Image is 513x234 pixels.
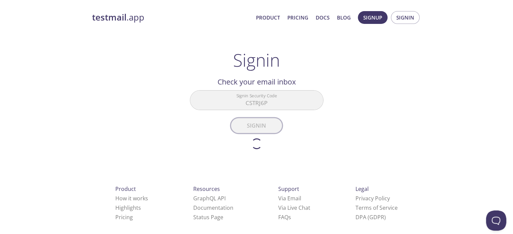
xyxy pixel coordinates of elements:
span: Signup [363,13,382,22]
button: Signup [358,11,388,24]
a: Documentation [193,204,233,211]
h2: Check your email inbox [190,76,323,88]
a: FAQ [278,213,291,221]
span: s [288,213,291,221]
span: Resources [193,185,220,193]
a: GraphQL API [193,195,226,202]
a: Pricing [287,13,308,22]
a: DPA (GDPR) [355,213,386,221]
a: Terms of Service [355,204,398,211]
a: Via Email [278,195,301,202]
span: Support [278,185,299,193]
span: Signin [396,13,414,22]
a: Blog [337,13,351,22]
a: How it works [115,195,148,202]
iframe: Help Scout Beacon - Open [486,210,506,231]
h1: Signin [233,50,280,70]
span: Legal [355,185,369,193]
button: Signin [391,11,420,24]
a: Docs [316,13,330,22]
a: Privacy Policy [355,195,390,202]
a: Status Page [193,213,223,221]
span: Product [115,185,136,193]
a: Via Live Chat [278,204,310,211]
a: Highlights [115,204,141,211]
a: Product [256,13,280,22]
a: Pricing [115,213,133,221]
a: testmail.app [92,12,251,23]
strong: testmail [92,11,126,23]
